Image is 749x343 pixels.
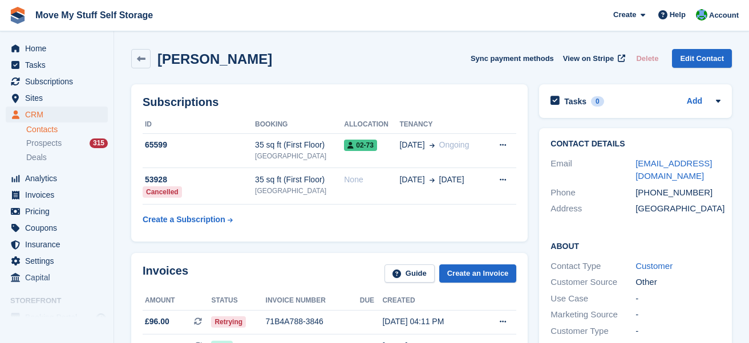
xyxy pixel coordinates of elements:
[6,187,108,203] a: menu
[255,116,344,134] th: Booking
[550,308,635,321] div: Marketing Source
[564,96,586,107] h2: Tasks
[26,152,108,164] a: Deals
[635,276,720,289] div: Other
[25,236,94,252] span: Insurance
[255,139,344,151] div: 35 sq ft (First Floor)
[6,57,108,73] a: menu
[635,186,720,199] div: [PHONE_NUMBER]
[635,261,673,271] a: Customer
[25,107,94,122] span: CRM
[26,138,62,149] span: Prospects
[399,174,424,186] span: [DATE]
[550,186,635,199] div: Phone
[635,158,712,181] a: [EMAIL_ADDRESS][DOMAIN_NAME]
[25,187,94,203] span: Invoices
[6,236,108,252] a: menu
[631,49,663,68] button: Delete
[255,174,344,186] div: 35 sq ft (First Floor)
[635,325,720,338] div: -
[255,186,344,196] div: [GEOGRAPHIC_DATA]
[550,157,635,183] div: Email
[31,6,157,24] a: Move My Stuff Self Storage
[25,170,94,186] span: Analytics
[591,96,604,107] div: 0
[399,116,487,134] th: Tenancy
[9,7,26,24] img: stora-icon-8386f47178a22dfd0bd8f6a31ec36ba5ce8667c1dd55bd0f319d3a0aa187defe.svg
[670,9,686,21] span: Help
[550,260,635,273] div: Contact Type
[550,292,635,305] div: Use Case
[6,107,108,122] a: menu
[145,316,169,328] span: £96.00
[6,203,108,219] a: menu
[6,220,108,236] a: menu
[25,73,94,89] span: Subscriptions
[382,292,479,310] th: Created
[471,49,554,68] button: Sync payment methods
[143,292,211,310] th: Amount
[211,316,246,328] span: Retrying
[143,139,255,151] div: 65599
[255,151,344,161] div: [GEOGRAPHIC_DATA]
[344,116,399,134] th: Allocation
[550,202,635,215] div: Address
[672,49,732,68] a: Edit Contact
[550,240,720,251] h2: About
[6,73,108,89] a: menu
[439,140,469,149] span: Ongoing
[6,170,108,186] a: menu
[709,10,739,21] span: Account
[25,40,94,56] span: Home
[157,51,272,67] h2: [PERSON_NAME]
[143,174,255,186] div: 53928
[25,269,94,285] span: Capital
[10,295,114,307] span: Storefront
[635,292,720,305] div: -
[143,209,233,230] a: Create a Subscription
[25,253,94,269] span: Settings
[25,90,94,106] span: Sites
[6,269,108,285] a: menu
[26,152,47,163] span: Deals
[25,309,94,325] span: Booking Portal
[613,9,636,21] span: Create
[382,316,479,328] div: [DATE] 04:11 PM
[550,325,635,338] div: Customer Type
[344,140,377,151] span: 02-73
[25,57,94,73] span: Tasks
[360,292,383,310] th: Due
[439,174,464,186] span: [DATE]
[687,95,702,108] a: Add
[6,309,108,325] a: menu
[90,138,108,148] div: 315
[550,276,635,289] div: Customer Source
[558,49,627,68] a: View on Stripe
[563,53,614,64] span: View on Stripe
[550,140,720,149] h2: Contact Details
[143,214,225,226] div: Create a Subscription
[635,308,720,321] div: -
[266,292,360,310] th: Invoice number
[25,203,94,219] span: Pricing
[211,292,265,310] th: Status
[439,264,517,283] a: Create an Invoice
[26,137,108,149] a: Prospects 315
[6,90,108,106] a: menu
[344,174,399,186] div: None
[696,9,707,21] img: Dan
[384,264,435,283] a: Guide
[94,311,108,324] a: Preview store
[399,139,424,151] span: [DATE]
[143,264,188,283] h2: Invoices
[143,96,516,109] h2: Subscriptions
[25,220,94,236] span: Coupons
[143,116,255,134] th: ID
[266,316,360,328] div: 71B4A788-3846
[26,124,108,135] a: Contacts
[6,40,108,56] a: menu
[635,202,720,215] div: [GEOGRAPHIC_DATA]
[143,186,182,198] div: Cancelled
[6,253,108,269] a: menu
